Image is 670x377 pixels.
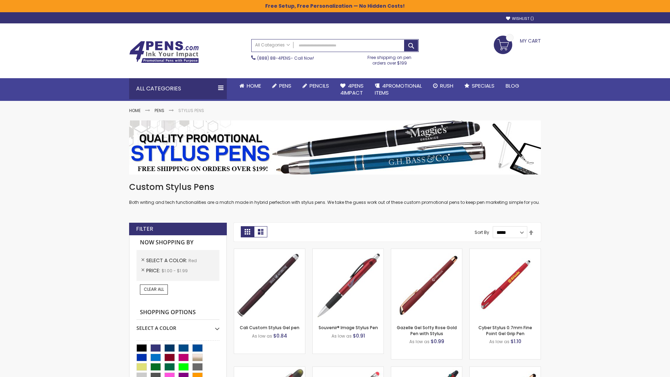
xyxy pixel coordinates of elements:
a: (888) 88-4PENS [257,55,291,61]
img: Cyber Stylus 0.7mm Fine Point Gel Grip Pen-Red [470,249,541,320]
img: Gazelle Gel Softy Rose Gold Pen with Stylus-Red [391,249,462,320]
span: $1.10 [511,338,521,345]
a: Pens [267,78,297,94]
a: Islander Softy Gel with Stylus - ColorJet Imprint-Red [313,367,384,372]
span: $0.84 [273,332,287,339]
img: Cali Custom Stylus Gel pen-Red [234,249,305,320]
div: All Categories [129,78,227,99]
strong: Filter [136,225,153,233]
div: Free shipping on pen orders over $199 [360,52,419,66]
strong: Shopping Options [136,305,219,320]
a: Souvenir® Image Stylus Pen-Red [313,249,384,254]
span: Pens [279,82,291,89]
span: 4PROMOTIONAL ITEMS [375,82,422,96]
a: Cyber Stylus 0.7mm Fine Point Gel Grip Pen-Red [470,249,541,254]
a: Specials [459,78,500,94]
a: Pencils [297,78,335,94]
a: Orbitor 4 Color Assorted Ink Metallic Stylus Pens-Red [391,367,462,372]
a: Home [234,78,267,94]
span: Price [146,267,162,274]
img: 4Pens Custom Pens and Promotional Products [129,41,199,63]
span: Blog [506,82,519,89]
span: Home [247,82,261,89]
a: Wishlist [506,16,534,21]
a: Blog [500,78,525,94]
div: Select A Color [136,320,219,332]
strong: Grid [241,226,254,237]
a: 4Pens4impact [335,78,369,101]
span: - Call Now! [257,55,314,61]
strong: Now Shopping by [136,235,219,250]
a: Rush [427,78,459,94]
span: Select A Color [146,257,188,264]
span: As low as [252,333,272,339]
h1: Custom Stylus Pens [129,182,541,193]
span: As low as [489,339,509,345]
span: Pencils [310,82,329,89]
span: $0.99 [431,338,444,345]
a: Clear All [140,284,168,294]
span: As low as [332,333,352,339]
span: Clear All [144,286,164,292]
span: All Categories [255,42,290,48]
a: Home [129,108,141,113]
a: Souvenir® Jalan Highlighter Stylus Pen Combo-Red [234,367,305,372]
a: Gazelle Gel Softy Rose Gold Pen with Stylus - ColorJet-Red [470,367,541,372]
span: 4Pens 4impact [340,82,364,96]
a: All Categories [252,39,293,51]
a: Souvenir® Image Stylus Pen [319,325,378,331]
a: Cyber Stylus 0.7mm Fine Point Gel Grip Pen [478,325,532,336]
a: Gazelle Gel Softy Rose Gold Pen with Stylus-Red [391,249,462,254]
label: Sort By [475,229,489,235]
span: Specials [472,82,494,89]
a: Cali Custom Stylus Gel pen-Red [234,249,305,254]
span: Rush [440,82,453,89]
a: Cali Custom Stylus Gel pen [240,325,299,331]
span: $0.91 [353,332,365,339]
img: Stylus Pens [129,120,541,175]
img: Souvenir® Image Stylus Pen-Red [313,249,384,320]
span: As low as [409,339,430,345]
div: Both writing and tech functionalities are a match made in hybrid perfection with stylus pens. We ... [129,182,541,206]
a: Pens [155,108,164,113]
span: $1.00 - $1.99 [162,268,188,274]
a: 4PROMOTIONALITEMS [369,78,427,101]
span: Red [188,258,197,264]
a: Gazelle Gel Softy Rose Gold Pen with Stylus [397,325,457,336]
strong: Stylus Pens [178,108,204,113]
